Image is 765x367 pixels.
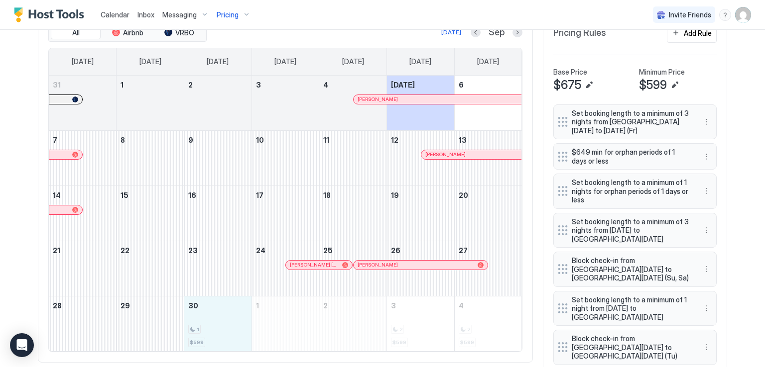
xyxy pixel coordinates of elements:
[440,26,463,38] button: [DATE]
[572,334,690,361] span: Block check-in from [GEOGRAPHIC_DATA][DATE] to [GEOGRAPHIC_DATA][DATE] (Tu)
[441,28,461,37] div: [DATE]
[72,57,94,66] span: [DATE]
[700,341,712,353] div: menu
[572,109,690,135] span: Set booking length to a minimum of 3 nights from [GEOGRAPHIC_DATA][DATE] to [DATE] (Fr)
[387,76,455,131] td: September 5, 2025
[162,10,197,19] span: Messaging
[319,76,387,131] td: September 4, 2025
[459,191,468,199] span: 20
[175,28,194,37] span: VRBO
[358,96,517,102] div: [PERSON_NAME]
[117,130,184,185] td: September 8, 2025
[51,26,101,40] button: All
[323,81,328,89] span: 4
[319,186,386,204] a: September 18, 2025
[572,256,690,282] span: Block check-in from [GEOGRAPHIC_DATA][DATE] to [GEOGRAPHIC_DATA][DATE] (Su, Sa)
[700,151,712,163] div: menu
[700,224,712,236] div: menu
[256,81,261,89] span: 3
[700,116,712,128] button: More options
[387,296,454,315] a: October 3, 2025
[62,48,104,75] a: Sunday
[252,76,319,131] td: September 3, 2025
[323,301,328,310] span: 2
[139,57,161,66] span: [DATE]
[387,76,454,94] a: September 5, 2025
[512,27,522,37] button: Next month
[391,301,396,310] span: 3
[121,301,130,310] span: 29
[455,76,522,94] a: September 6, 2025
[358,96,398,102] span: [PERSON_NAME]
[117,76,184,131] td: September 1, 2025
[319,76,386,94] a: September 4, 2025
[101,10,129,19] span: Calendar
[184,76,252,131] td: September 2, 2025
[252,131,319,149] a: September 10, 2025
[101,9,129,20] a: Calendar
[700,302,712,314] button: More options
[53,191,61,199] span: 14
[572,295,690,322] span: Set booking length to a minimum of 1 night from [DATE] to [GEOGRAPHIC_DATA][DATE]
[700,302,712,314] div: menu
[49,296,116,315] a: September 28, 2025
[117,131,184,149] a: September 8, 2025
[252,296,319,351] td: October 1, 2025
[454,130,522,185] td: September 13, 2025
[358,262,398,268] span: [PERSON_NAME]
[14,7,89,22] a: Host Tools Logo
[477,57,499,66] span: [DATE]
[409,57,431,66] span: [DATE]
[197,326,199,333] span: 1
[319,296,386,315] a: October 2, 2025
[700,341,712,353] button: More options
[252,296,319,315] a: October 1, 2025
[391,246,400,255] span: 26
[49,241,116,260] a: September 21, 2025
[667,23,717,43] button: Add Rule
[391,136,398,144] span: 12
[49,296,117,351] td: September 28, 2025
[459,301,464,310] span: 4
[323,246,333,255] span: 25
[290,262,338,268] span: [PERSON_NAME] [PERSON_NAME]
[10,333,34,357] div: Open Intercom Messenger
[387,131,454,149] a: September 12, 2025
[454,241,522,296] td: September 27, 2025
[184,185,252,241] td: September 16, 2025
[184,186,252,204] a: September 16, 2025
[121,246,129,255] span: 22
[700,185,712,197] div: menu
[197,48,239,75] a: Tuesday
[252,241,319,260] a: September 24, 2025
[387,130,455,185] td: September 12, 2025
[572,178,690,204] span: Set booking length to a minimum of 1 nights for orphan periods of 1 days or less
[684,28,712,38] div: Add Rule
[184,241,252,260] a: September 23, 2025
[117,241,184,296] td: September 22, 2025
[252,76,319,94] a: September 3, 2025
[319,241,386,260] a: September 25, 2025
[188,301,198,310] span: 30
[572,217,690,244] span: Set booking length to a minimum of 3 nights from [DATE] to [GEOGRAPHIC_DATA][DATE]
[48,23,207,42] div: tab-group
[53,246,60,255] span: 21
[188,191,196,199] span: 16
[184,241,252,296] td: September 23, 2025
[669,79,681,91] button: Edit
[700,224,712,236] button: More options
[121,191,128,199] span: 15
[358,262,484,268] div: [PERSON_NAME]
[669,10,711,19] span: Invite Friends
[53,136,57,144] span: 7
[319,130,387,185] td: September 11, 2025
[467,48,509,75] a: Saturday
[455,296,522,315] a: October 4, 2025
[256,246,265,255] span: 24
[387,185,455,241] td: September 19, 2025
[455,186,522,204] a: September 20, 2025
[391,191,399,199] span: 19
[184,131,252,149] a: September 9, 2025
[117,296,184,351] td: September 29, 2025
